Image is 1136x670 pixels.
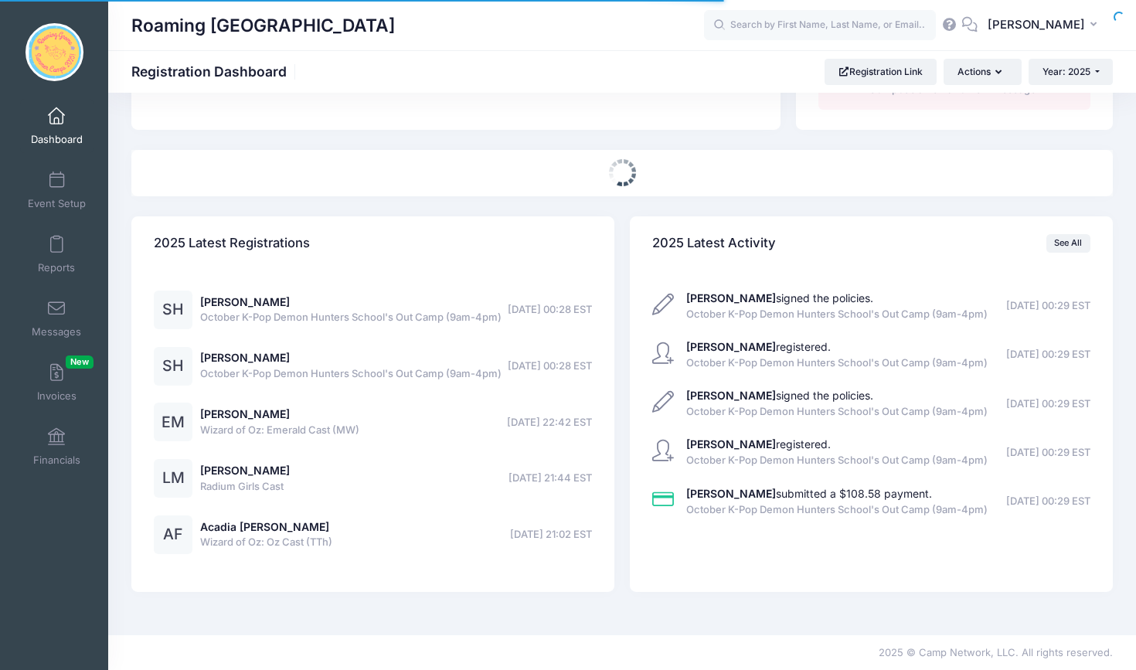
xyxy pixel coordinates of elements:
span: [PERSON_NAME] [988,16,1085,33]
span: October K-Pop Demon Hunters School's Out Camp (9am-4pm) [686,355,988,371]
span: Radium Girls Cast [200,479,290,495]
a: [PERSON_NAME]submitted a $108.58 payment. [686,487,932,500]
a: Financials [20,420,94,474]
img: Roaming Gnome Theatre [26,23,83,81]
strong: [PERSON_NAME] [686,291,776,304]
button: [PERSON_NAME] [978,8,1113,43]
span: [DATE] 22:42 EST [507,415,592,430]
strong: [PERSON_NAME] [686,487,776,500]
div: SH [154,347,192,386]
span: Wizard of Oz: Emerald Cast (MW) [200,423,359,438]
a: AF [154,529,192,542]
span: October K-Pop Demon Hunters School's Out Camp (9am-4pm) [686,502,988,518]
a: [PERSON_NAME] [200,407,290,420]
a: [PERSON_NAME]registered. [686,437,831,451]
input: Search by First Name, Last Name, or Email... [704,10,936,41]
span: [DATE] 21:02 EST [510,527,592,542]
span: New [66,355,94,369]
span: [DATE] 00:29 EST [1006,298,1090,314]
span: [DATE] 00:28 EST [508,359,592,374]
h1: Roaming [GEOGRAPHIC_DATA] [131,8,395,43]
a: Registration Link [825,59,937,85]
a: EM [154,417,192,430]
button: Year: 2025 [1029,59,1113,85]
button: Actions [944,59,1021,85]
a: [PERSON_NAME]registered. [686,340,831,353]
span: October K-Pop Demon Hunters School's Out Camp (9am-4pm) [686,307,988,322]
span: [DATE] 00:29 EST [1006,347,1090,362]
h4: 2025 Latest Activity [652,221,776,265]
a: Dashboard [20,99,94,153]
strong: [PERSON_NAME] [686,437,776,451]
span: Financials [33,454,80,467]
span: Event Setup [28,197,86,210]
strong: [PERSON_NAME] [686,389,776,402]
span: Messages [32,325,81,338]
span: Year: 2025 [1042,66,1090,77]
strong: [PERSON_NAME] [686,340,776,353]
div: LM [154,459,192,498]
div: SH [154,291,192,329]
a: InvoicesNew [20,355,94,410]
a: [PERSON_NAME]signed the policies. [686,291,873,304]
span: [DATE] 00:28 EST [508,302,592,318]
span: October K-Pop Demon Hunters School's Out Camp (9am-4pm) [200,366,502,382]
a: Acadia [PERSON_NAME] [200,520,329,533]
span: [DATE] 00:29 EST [1006,445,1090,461]
a: [PERSON_NAME] [200,351,290,364]
a: [PERSON_NAME] [200,464,290,477]
div: EM [154,403,192,441]
a: SH [154,360,192,373]
span: October K-Pop Demon Hunters School's Out Camp (9am-4pm) [686,453,988,468]
h4: 2025 Latest Registrations [154,221,310,265]
span: [DATE] 00:29 EST [1006,494,1090,509]
a: Event Setup [20,163,94,217]
span: Reports [38,261,75,274]
a: [PERSON_NAME] [200,295,290,308]
h1: Registration Dashboard [131,63,300,80]
span: [DATE] 00:29 EST [1006,396,1090,412]
span: Wizard of Oz: Oz Cast (TTh) [200,535,332,550]
div: AF [154,515,192,554]
span: Dashboard [31,133,83,146]
span: [DATE] 21:44 EST [508,471,592,486]
a: See All [1046,234,1090,253]
a: SH [154,304,192,317]
span: Invoices [37,389,77,403]
span: October K-Pop Demon Hunters School's Out Camp (9am-4pm) [200,310,502,325]
a: [PERSON_NAME]signed the policies. [686,389,873,402]
span: October K-Pop Demon Hunters School's Out Camp (9am-4pm) [686,404,988,420]
a: Reports [20,227,94,281]
a: LM [154,472,192,485]
a: Messages [20,291,94,345]
span: 2025 © Camp Network, LLC. All rights reserved. [879,646,1113,658]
